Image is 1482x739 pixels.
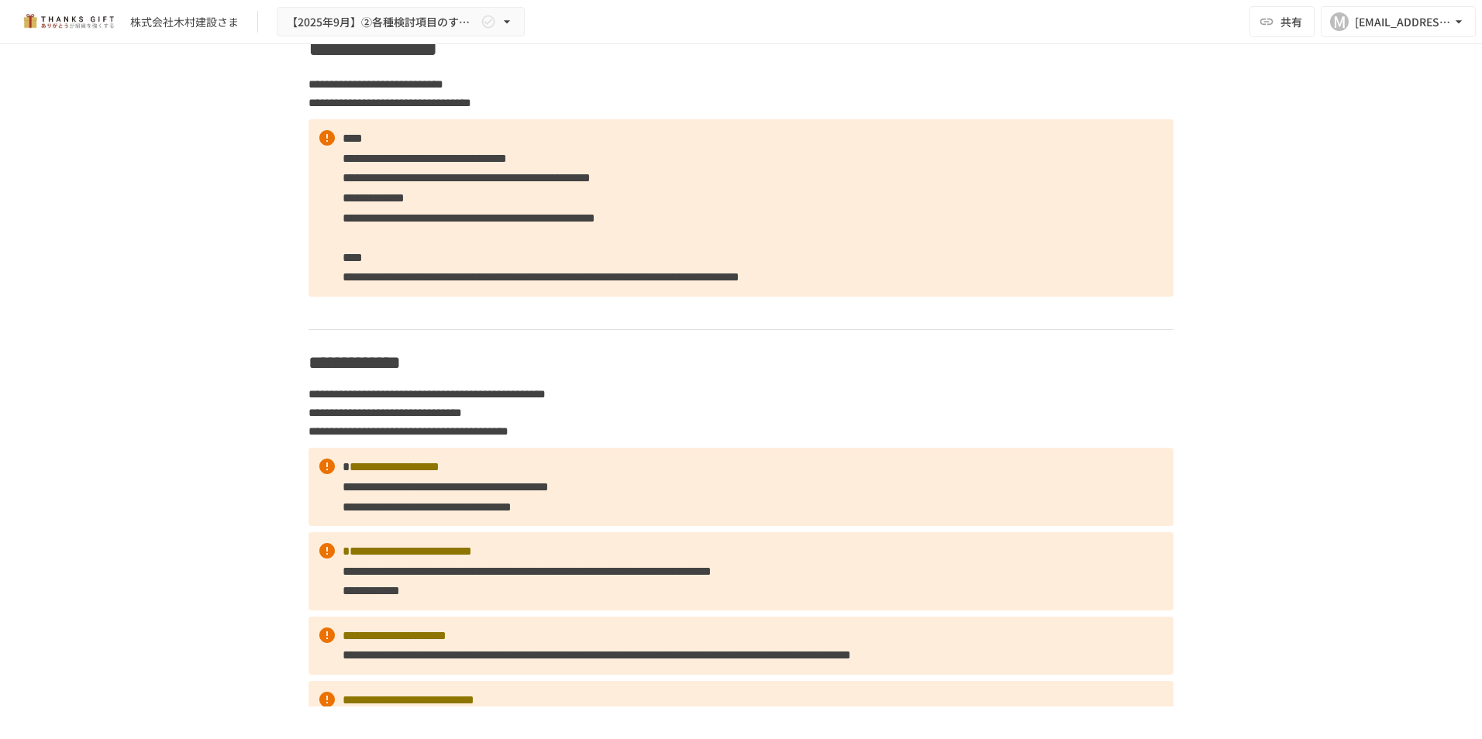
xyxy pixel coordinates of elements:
img: mMP1OxWUAhQbsRWCurg7vIHe5HqDpP7qZo7fRoNLXQh [19,9,118,34]
span: 【2025年9月】②各種検討項目のすり合わせ/ THANKS GIFTキックオフMTG [287,12,477,32]
button: 共有 [1249,6,1315,37]
button: M[EMAIL_ADDRESS][DOMAIN_NAME] [1321,6,1476,37]
div: M [1330,12,1349,31]
div: [EMAIL_ADDRESS][DOMAIN_NAME] [1355,12,1451,32]
span: 共有 [1280,13,1302,30]
div: 株式会社木村建設さま [130,14,239,30]
button: 【2025年9月】②各種検討項目のすり合わせ/ THANKS GIFTキックオフMTG [277,7,525,37]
